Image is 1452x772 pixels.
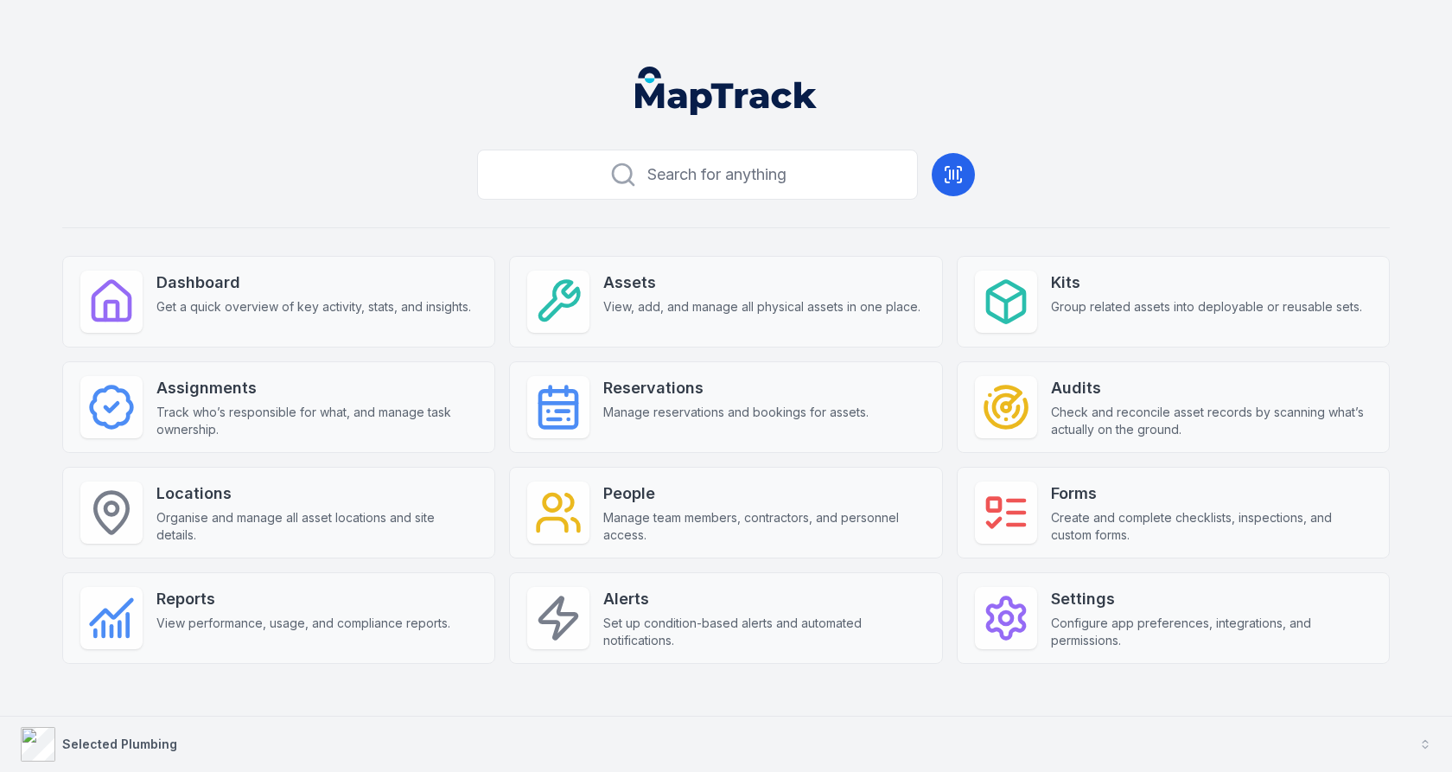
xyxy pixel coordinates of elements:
[957,467,1390,558] a: FormsCreate and complete checklists, inspections, and custom forms.
[62,256,495,348] a: DashboardGet a quick overview of key activity, stats, and insights.
[608,67,844,115] nav: Global
[509,361,942,453] a: ReservationsManage reservations and bookings for assets.
[603,271,920,295] strong: Assets
[156,587,450,611] strong: Reports
[509,572,942,664] a: AlertsSet up condition-based alerts and automated notifications.
[1051,482,1372,506] strong: Forms
[603,376,869,400] strong: Reservations
[509,467,942,558] a: PeopleManage team members, contractors, and personnel access.
[477,150,918,200] button: Search for anything
[156,376,477,400] strong: Assignments
[62,467,495,558] a: LocationsOrganise and manage all asset locations and site details.
[156,482,477,506] strong: Locations
[156,298,471,316] span: Get a quick overview of key activity, stats, and insights.
[1051,298,1362,316] span: Group related assets into deployable or reusable sets.
[1051,509,1372,544] span: Create and complete checklists, inspections, and custom forms.
[1051,404,1372,438] span: Check and reconcile asset records by scanning what’s actually on the ground.
[62,572,495,664] a: ReportsView performance, usage, and compliance reports.
[1051,615,1372,649] span: Configure app preferences, integrations, and permissions.
[603,482,924,506] strong: People
[603,615,924,649] span: Set up condition-based alerts and automated notifications.
[1051,376,1372,400] strong: Audits
[62,361,495,453] a: AssignmentsTrack who’s responsible for what, and manage task ownership.
[62,737,177,751] strong: Selected Plumbing
[603,404,869,421] span: Manage reservations and bookings for assets.
[509,256,942,348] a: AssetsView, add, and manage all physical assets in one place.
[603,509,924,544] span: Manage team members, contractors, and personnel access.
[603,298,920,316] span: View, add, and manage all physical assets in one place.
[1051,587,1372,611] strong: Settings
[957,572,1390,664] a: SettingsConfigure app preferences, integrations, and permissions.
[1051,271,1362,295] strong: Kits
[957,361,1390,453] a: AuditsCheck and reconcile asset records by scanning what’s actually on the ground.
[156,271,471,295] strong: Dashboard
[603,587,924,611] strong: Alerts
[647,163,786,187] span: Search for anything
[156,509,477,544] span: Organise and manage all asset locations and site details.
[156,404,477,438] span: Track who’s responsible for what, and manage task ownership.
[957,256,1390,348] a: KitsGroup related assets into deployable or reusable sets.
[156,615,450,632] span: View performance, usage, and compliance reports.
